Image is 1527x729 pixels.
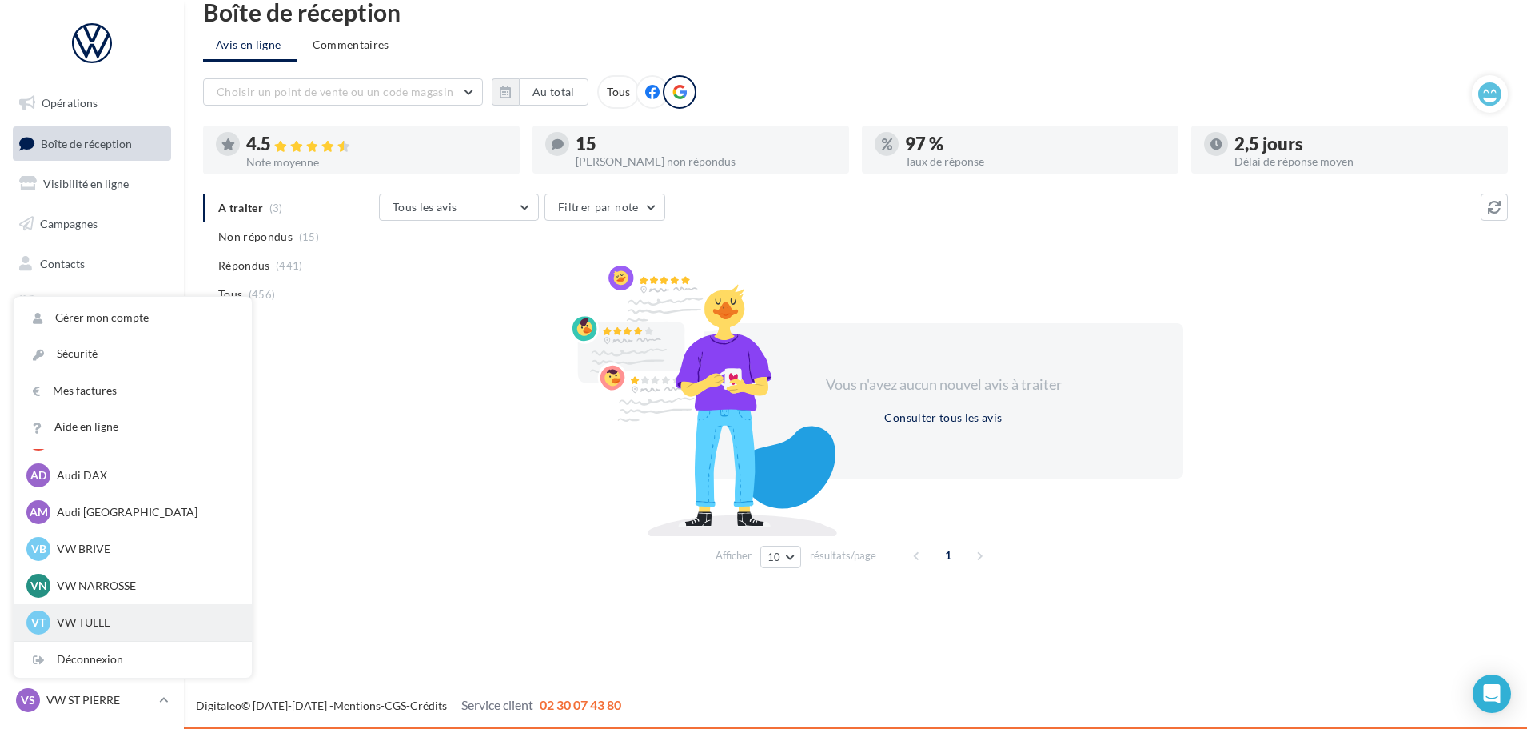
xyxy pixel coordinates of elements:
div: 2,5 jours [1234,135,1495,153]
span: 1 [935,543,961,568]
span: 10 [767,551,781,563]
div: 15 [576,135,836,153]
span: Commentaires [313,37,389,53]
p: Audi [GEOGRAPHIC_DATA] [57,504,233,520]
span: Répondus [218,258,270,274]
div: 4.5 [246,135,507,154]
button: Au total [492,78,588,106]
a: Sécurité [14,336,252,372]
div: Déconnexion [14,642,252,678]
div: Open Intercom Messenger [1473,675,1511,713]
span: Opérations [42,96,98,110]
a: CGS [385,699,406,712]
p: VW TULLE [57,615,233,631]
button: Au total [519,78,588,106]
span: Tous les avis [393,200,457,214]
p: VW NARROSSE [57,578,233,594]
span: Afficher [716,548,752,563]
span: résultats/page [810,548,876,563]
span: Choisir un point de vente ou un code magasin [217,85,453,98]
button: 10 [760,546,801,568]
p: VW BRIVE [57,541,233,557]
a: Calendrier [10,326,174,360]
a: Contacts [10,247,174,281]
a: Crédits [410,699,447,712]
span: Service client [461,697,533,712]
div: Tous [597,75,640,109]
button: Filtrer par note [544,194,665,221]
span: Campagnes [40,217,98,230]
a: VS VW ST PIERRE [13,685,171,715]
span: 02 30 07 43 80 [540,697,621,712]
a: Mes factures [14,373,252,409]
a: Digitaleo [196,699,241,712]
div: Délai de réponse moyen [1234,156,1495,167]
a: Visibilité en ligne [10,167,174,201]
div: 97 % [905,135,1166,153]
div: Taux de réponse [905,156,1166,167]
span: (15) [299,230,319,243]
a: Gérer mon compte [14,300,252,336]
p: VW ST PIERRE [46,692,153,708]
span: VB [31,541,46,557]
span: VS [21,692,35,708]
a: Campagnes DataOnDemand [10,419,174,467]
span: VN [30,578,47,594]
div: Note moyenne [246,157,507,168]
span: AD [30,467,46,483]
span: Boîte de réception [41,136,132,150]
span: VT [31,615,46,631]
p: Audi DAX [57,467,233,483]
span: (441) [276,259,303,272]
a: Boîte de réception [10,126,174,161]
a: Campagnes [10,207,174,241]
span: (456) [249,288,276,301]
div: Vous n'avez aucun nouvel avis à traiter [806,375,1081,395]
span: AM [30,504,48,520]
a: Mentions [333,699,381,712]
span: © [DATE]-[DATE] - - - [196,699,621,712]
span: Non répondus [218,229,293,245]
button: Consulter tous les avis [878,408,1008,427]
a: Médiathèque [10,286,174,320]
span: Tous [218,286,242,302]
button: Tous les avis [379,194,539,221]
div: [PERSON_NAME] non répondus [576,156,836,167]
a: Opérations [10,86,174,120]
span: Visibilité en ligne [43,177,129,190]
span: Contacts [40,256,85,270]
a: Aide en ligne [14,409,252,445]
button: Choisir un point de vente ou un code magasin [203,78,483,106]
a: PLV et print personnalisable [10,367,174,414]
